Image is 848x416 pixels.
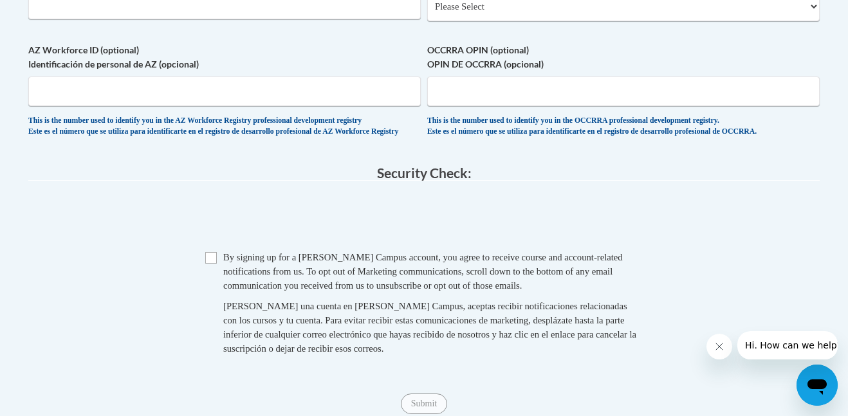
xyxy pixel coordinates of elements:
label: OCCRRA OPIN (optional) OPIN DE OCCRRA (opcional) [427,43,820,71]
span: [PERSON_NAME] una cuenta en [PERSON_NAME] Campus, aceptas recibir notificaciones relacionadas con... [223,301,636,354]
iframe: Close message [706,334,732,359]
label: AZ Workforce ID (optional) Identificación de personal de AZ (opcional) [28,43,421,71]
div: This is the number used to identify you in the AZ Workforce Registry professional development reg... [28,116,421,137]
span: By signing up for a [PERSON_NAME] Campus account, you agree to receive course and account-related... [223,252,623,291]
iframe: Button to launch messaging window [797,365,838,406]
span: Security Check: [377,165,472,181]
div: This is the number used to identify you in the OCCRRA professional development registry. Este es ... [427,116,820,137]
span: Hi. How can we help? [8,9,104,19]
input: Submit [401,393,447,414]
iframe: Message from company [737,331,838,359]
iframe: reCAPTCHA [326,194,522,244]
